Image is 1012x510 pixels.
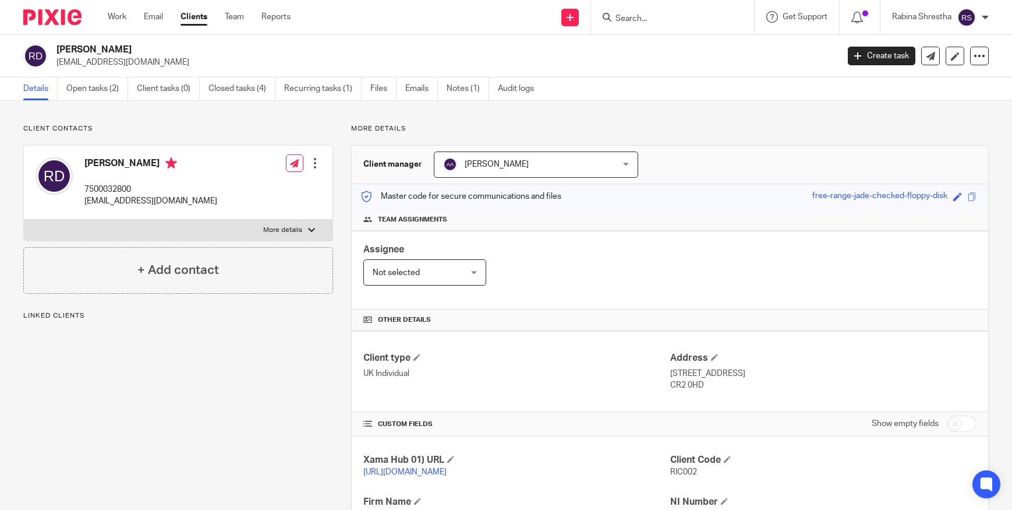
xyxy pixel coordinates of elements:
img: Pixie [23,9,82,25]
h4: Client Code [670,454,976,466]
a: Files [370,78,397,100]
p: 7500032800 [84,184,217,195]
a: Team [225,11,244,23]
a: Client tasks (0) [137,78,200,100]
a: Emails [405,78,438,100]
p: UK Individual [363,368,670,379]
h4: CUSTOM FIELDS [363,420,670,429]
span: Not selected [373,269,420,277]
span: Assignee [363,245,404,254]
h4: Client type [363,352,670,364]
img: svg%3E [443,157,457,171]
p: Rabina Shrestha [892,11,951,23]
p: More details [351,124,989,133]
h4: [PERSON_NAME] [84,157,217,172]
a: Reports [261,11,291,23]
p: [STREET_ADDRESS] [670,368,976,379]
a: Details [23,78,58,100]
a: Notes (1) [447,78,489,100]
a: Email [144,11,163,23]
a: [URL][DOMAIN_NAME] [363,468,447,476]
h3: Client manager [363,159,422,170]
p: [EMAIL_ADDRESS][DOMAIN_NAME] [56,57,830,68]
p: Client contacts [23,124,333,133]
a: Recurring tasks (1) [284,78,362,100]
span: RIC002 [670,468,697,476]
a: Work [108,11,126,23]
a: Open tasks (2) [66,78,128,100]
label: Show empty fields [872,418,939,430]
h4: Xama Hub 01) URL [363,454,670,466]
span: Get Support [783,13,827,21]
div: free-range-jade-checked-floppy-disk [812,190,947,203]
p: More details [263,226,302,235]
img: svg%3E [36,157,73,195]
a: Audit logs [498,78,543,100]
p: CR2 0HD [670,379,976,391]
a: Closed tasks (4) [208,78,275,100]
a: Create task [848,47,915,65]
h4: + Add contact [137,261,219,279]
span: Other details [378,315,431,325]
a: Clients [181,11,207,23]
p: Master code for secure communications and files [360,191,561,202]
span: [PERSON_NAME] [465,160,529,168]
h4: Firm Name [363,496,670,508]
h4: Address [670,352,976,364]
i: Primary [165,157,177,169]
h2: [PERSON_NAME] [56,44,675,56]
img: svg%3E [23,44,48,68]
p: Linked clients [23,311,333,321]
img: svg%3E [957,8,976,27]
input: Search [614,14,719,24]
p: [EMAIL_ADDRESS][DOMAIN_NAME] [84,195,217,207]
span: Team assignments [378,215,447,224]
h4: NI Number [670,496,976,508]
